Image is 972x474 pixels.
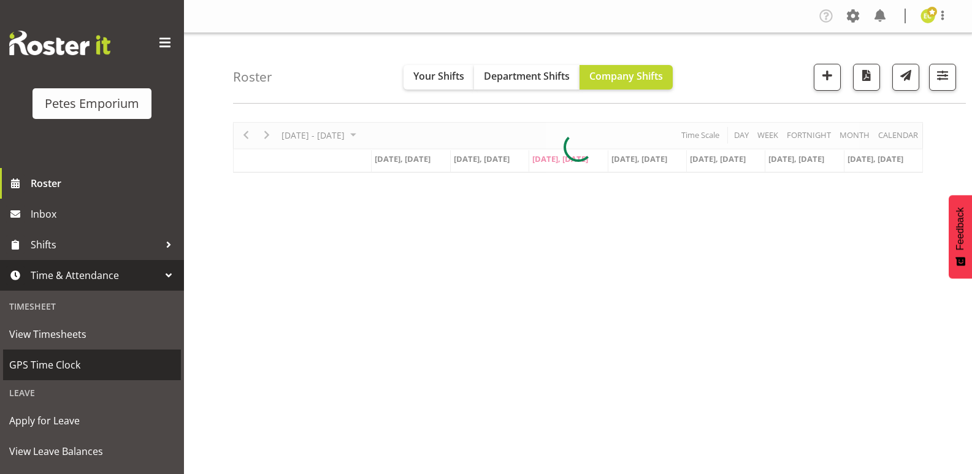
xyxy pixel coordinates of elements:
[31,174,178,193] span: Roster
[31,235,159,254] span: Shifts
[3,380,181,405] div: Leave
[853,64,880,91] button: Download a PDF of the roster according to the set date range.
[580,65,673,90] button: Company Shifts
[955,207,966,250] span: Feedback
[589,69,663,83] span: Company Shifts
[949,195,972,278] button: Feedback - Show survey
[31,205,178,223] span: Inbox
[9,442,175,461] span: View Leave Balances
[3,294,181,319] div: Timesheet
[3,436,181,467] a: View Leave Balances
[31,266,159,285] span: Time & Attendance
[929,64,956,91] button: Filter Shifts
[404,65,474,90] button: Your Shifts
[920,9,935,23] img: emma-croft7499.jpg
[474,65,580,90] button: Department Shifts
[3,405,181,436] a: Apply for Leave
[45,94,139,113] div: Petes Emporium
[892,64,919,91] button: Send a list of all shifts for the selected filtered period to all rostered employees.
[3,350,181,380] a: GPS Time Clock
[9,411,175,430] span: Apply for Leave
[814,64,841,91] button: Add a new shift
[9,31,110,55] img: Rosterit website logo
[233,70,272,84] h4: Roster
[9,356,175,374] span: GPS Time Clock
[413,69,464,83] span: Your Shifts
[484,69,570,83] span: Department Shifts
[9,325,175,343] span: View Timesheets
[3,319,181,350] a: View Timesheets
